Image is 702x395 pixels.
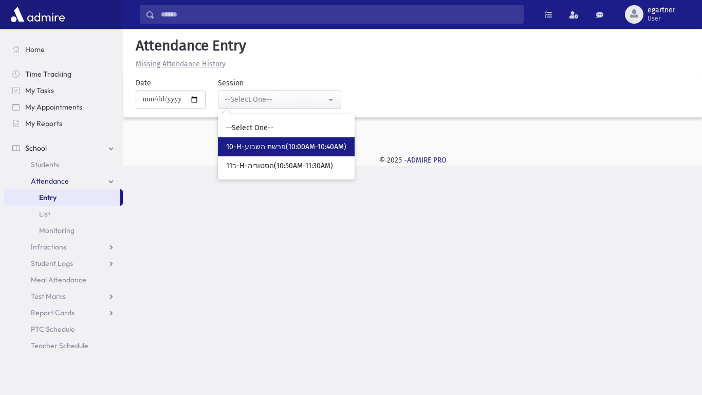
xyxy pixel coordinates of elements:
[136,60,226,68] u: Missing Attendance History
[4,206,123,222] a: List
[31,176,69,186] span: Attendance
[4,239,123,255] a: Infractions
[4,272,123,288] a: Meal Attendance
[648,6,675,14] span: egartner
[31,325,75,334] span: PTC Schedule
[4,41,123,58] a: Home
[31,275,86,284] span: Meal Attendance
[25,45,45,54] span: Home
[39,226,75,235] span: Monitoring
[226,161,333,171] span: 11ב-H-הסטוריה(10:50AM-11:30AM)
[218,91,341,109] button: --Select One--
[4,337,123,354] a: Teacher Schedule
[25,143,47,153] span: School
[4,321,123,337] a: PTC Schedule
[4,156,123,173] a: Students
[155,5,523,24] input: Search
[25,86,54,95] span: My Tasks
[31,341,88,350] span: Teacher Schedule
[31,308,75,317] span: Report Cards
[39,193,57,202] span: Entry
[4,189,120,206] a: Entry
[31,292,66,301] span: Test Marks
[4,222,123,239] a: Monitoring
[4,140,123,156] a: School
[4,304,123,321] a: Report Cards
[140,155,686,166] div: © 2025 -
[136,78,151,88] label: Date
[25,69,71,79] span: Time Tracking
[648,14,675,23] span: User
[132,37,694,55] h5: Attendance Entry
[25,102,82,112] span: My Appointments
[407,156,447,165] a: ADMIRE PRO
[39,209,50,219] span: List
[4,115,123,132] a: My Reports
[31,259,73,268] span: Student Logs
[132,60,226,68] a: Missing Attendance History
[4,82,123,99] a: My Tasks
[218,78,244,88] label: Session
[4,66,123,82] a: Time Tracking
[4,99,123,115] a: My Appointments
[226,123,274,133] span: --Select One--
[4,288,123,304] a: Test Marks
[25,119,62,128] span: My Reports
[225,94,326,105] div: --Select One--
[226,142,346,152] span: 10-H-פרשת השבוע(10:00AM-10:40AM)
[4,173,123,189] a: Attendance
[8,4,67,25] img: AdmirePro
[31,242,66,252] span: Infractions
[4,255,123,272] a: Student Logs
[31,160,59,169] span: Students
